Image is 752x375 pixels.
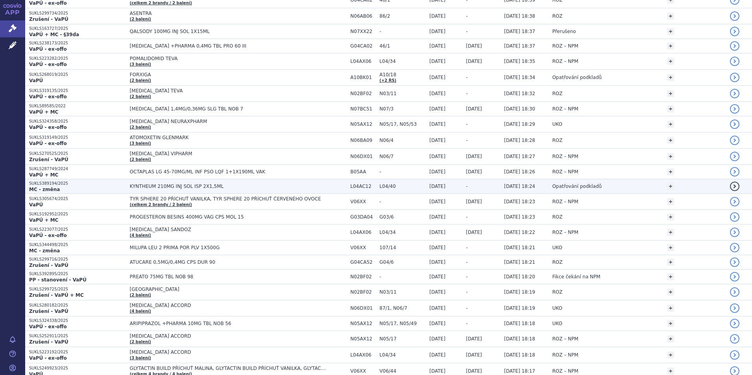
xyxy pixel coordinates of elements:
span: UKO [552,245,562,250]
span: B05AA [350,169,376,175]
span: N06/7 [380,154,426,159]
span: [DATE] 18:37 [504,43,535,49]
span: [DATE] 18:17 [504,368,535,374]
a: (+2 RS) [380,78,396,83]
p: SUKLS252911/2025 [29,333,126,339]
span: [MEDICAL_DATA] SANDOZ [130,227,326,232]
span: - [380,169,426,175]
a: (2 balení) [130,293,151,297]
p: SUKLS268019/2025 [29,72,126,77]
a: + [667,183,674,190]
a: (2 balení) [130,78,151,83]
span: [DATE] 18:34 [504,75,535,80]
a: + [667,105,674,112]
a: + [667,58,674,65]
span: N05/17, N05/53 [380,121,426,127]
a: (celkem 2 brandy / 2 balení) [130,1,192,5]
strong: Zrušení - VaPÚ + MC [29,292,84,298]
a: (2 balení) [130,94,151,99]
span: ROZ – NPM [552,336,578,342]
span: [DATE] [429,169,446,175]
span: TYR SPHERE 20 PŘÍCHUŤ VANILKA, TYR SPHERE 20 PŘÍCHUŤ ČERVENÉHO OVOCE [130,196,326,202]
span: [DATE] 18:18 [504,336,535,342]
span: [DATE] 18:35 [504,59,535,64]
strong: VaPÚ - ex-offo [29,141,67,146]
p: SUKLS238173/2025 [29,40,126,46]
span: ROZ – NPM [552,106,578,112]
span: V06XX [350,368,376,374]
span: [DATE] [466,43,482,49]
span: [MEDICAL_DATA] TEVA [130,88,326,94]
a: (2 balení) [130,157,151,162]
span: [DATE] 18:28 [504,138,535,143]
span: A10BK01 [350,75,376,80]
a: detail [730,89,739,98]
span: ARIPIPRAZOL +PHARMA 10MG TBL NOB 56 [130,321,326,326]
span: [DATE] [429,13,446,19]
p: SUKLS249923/2025 [29,366,126,371]
span: UKO [552,305,562,311]
strong: VaPÚ + MC [29,172,58,178]
span: 107/14 [380,245,426,250]
span: L04/34 [380,352,426,358]
span: N03/11 [380,289,426,295]
a: + [667,153,674,160]
span: ROZ [552,91,562,96]
p: SUKLS192952/2025 [29,211,126,217]
span: [GEOGRAPHIC_DATA] [130,287,326,292]
p: SUKLS319149/2025 [29,135,126,140]
span: ATOMOXETIN GLENMARK [130,135,326,140]
span: [DATE] [466,59,482,64]
p: SUKLS223077/2025 [29,227,126,232]
span: [DATE] [429,245,446,250]
span: ROZ [552,259,562,265]
p: SUKLS287749/2024 [29,166,126,172]
span: [DATE] [429,106,446,112]
span: UKO [552,121,562,127]
a: detail [730,287,739,297]
span: ROZ – NPM [552,199,578,204]
span: [DATE] [429,29,446,34]
span: OCTAPLAS LG 45-70MG/ML INF PSO LQF 1+1X190ML VAK [130,169,326,175]
span: [DATE] 18:18 [504,352,535,358]
span: [DATE] [429,184,446,189]
span: [DATE] 18:29 [504,121,535,127]
a: + [667,90,674,97]
a: + [667,320,674,327]
span: ASENTRA [130,11,326,16]
span: FORXIGA [130,72,326,77]
span: ROZ – NPM [552,154,578,159]
p: SUKLS163727/2025 [29,26,126,31]
span: L04AX06 [350,230,376,235]
a: detail [730,167,739,176]
span: N05AX12 [350,121,376,127]
span: N06/4 [380,138,426,143]
a: + [667,335,674,342]
span: [DATE] 18:24 [504,184,535,189]
span: [DATE] [429,352,446,358]
span: [DATE] 18:23 [504,199,535,204]
span: - [466,321,468,326]
span: Opatřování podkladů [552,75,602,80]
strong: Zrušení - VaPÚ [29,339,68,345]
strong: VaPÚ - ex-offo [29,355,67,361]
span: ROZ – NPM [552,368,578,374]
span: [DATE] [466,352,482,358]
strong: MC - změna [29,187,60,192]
a: detail [730,350,739,360]
a: (2 balení) [130,340,151,344]
span: - [466,245,468,250]
p: SUKLS324358/2025 [29,119,126,124]
span: [DATE] [429,138,446,143]
strong: Zrušení - VaPÚ [29,157,68,162]
span: [DATE] 18:18 [504,321,535,326]
strong: VaPÚ [29,202,43,208]
a: detail [730,73,739,82]
strong: VaPÚ + MC - §39da [29,32,79,37]
span: [DATE] [429,289,446,295]
span: PROGESTERON BESINS 400MG VAG CPS MOL 15 [130,214,326,220]
p: SUKLS389194/2025 [29,181,126,186]
span: ROZ – NPM [552,59,578,64]
a: + [667,273,674,280]
a: detail [730,334,739,344]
